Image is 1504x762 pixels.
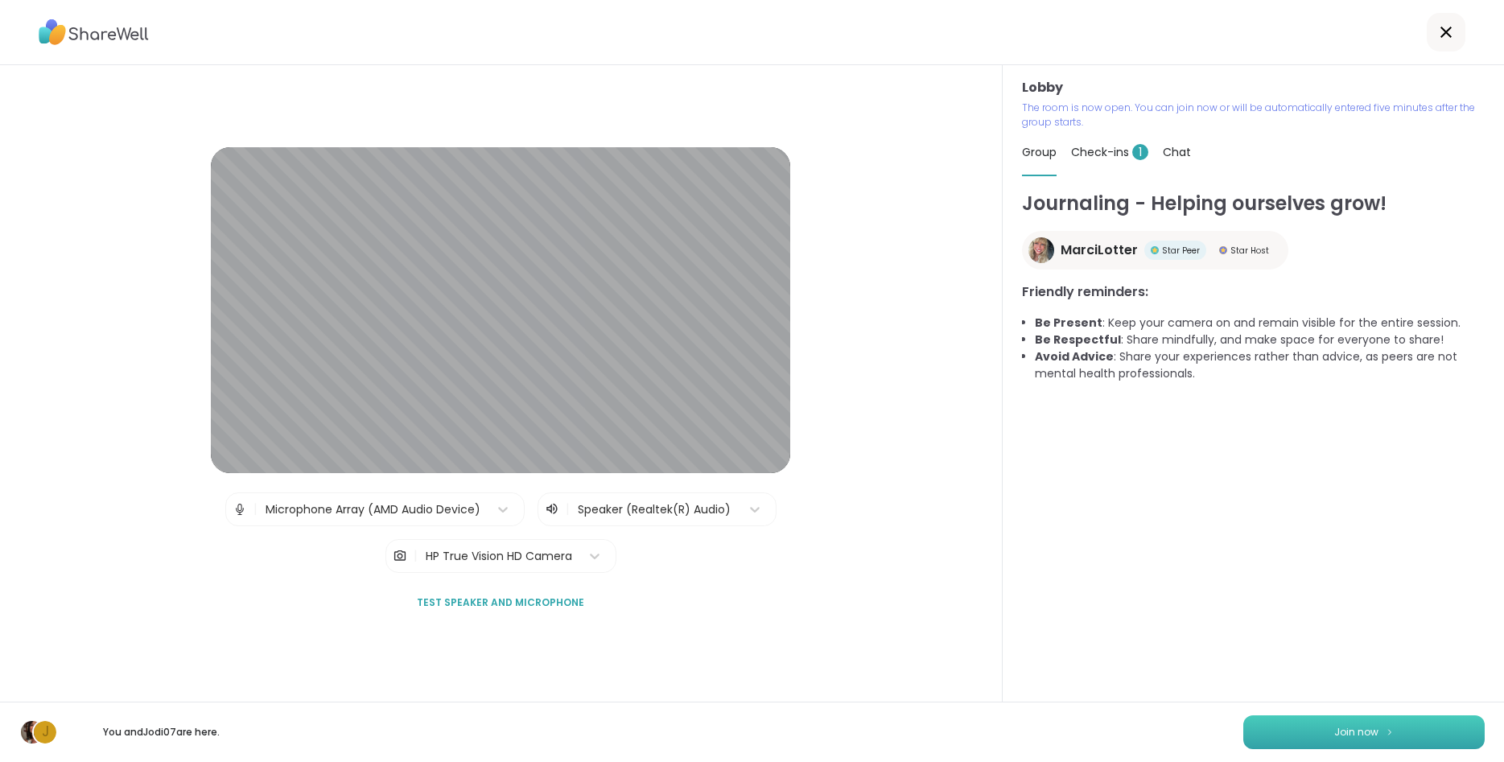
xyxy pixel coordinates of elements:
[426,548,572,565] div: HP True Vision HD Camera
[1035,348,1114,365] b: Avoid Advice
[410,586,591,620] button: Test speaker and microphone
[233,493,247,525] img: Microphone
[71,725,251,739] p: You and Jodi07 are here.
[1022,282,1485,302] h3: Friendly reminders:
[1132,144,1148,160] span: 1
[42,722,49,743] span: J
[1334,725,1378,739] span: Join now
[1230,245,1269,257] span: Star Host
[417,595,584,610] span: Test speaker and microphone
[1035,315,1102,331] b: Be Present
[1022,144,1057,160] span: Group
[1022,78,1485,97] h3: Lobby
[1071,144,1148,160] span: Check-ins
[1061,241,1138,260] span: MarciLotter
[1028,237,1054,263] img: MarciLotter
[1022,101,1485,130] p: The room is now open. You can join now or will be automatically entered five minutes after the gr...
[266,501,480,518] div: Microphone Array (AMD Audio Device)
[1243,715,1485,749] button: Join now
[1385,727,1395,736] img: ShareWell Logomark
[1035,348,1485,382] li: : Share your experiences rather than advice, as peers are not mental health professionals.
[1219,246,1227,254] img: Star Host
[21,721,43,743] img: Suze03
[1022,231,1288,270] a: MarciLotterMarciLotterStar PeerStar PeerStar HostStar Host
[1035,332,1121,348] b: Be Respectful
[1035,315,1485,332] li: : Keep your camera on and remain visible for the entire session.
[1162,245,1200,257] span: Star Peer
[414,540,418,572] span: |
[1022,189,1485,218] h1: Journaling - Helping ourselves grow!
[1163,144,1191,160] span: Chat
[39,14,149,51] img: ShareWell Logo
[1035,332,1485,348] li: : Share mindfully, and make space for everyone to share!
[253,493,258,525] span: |
[1151,246,1159,254] img: Star Peer
[566,500,570,519] span: |
[393,540,407,572] img: Camera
